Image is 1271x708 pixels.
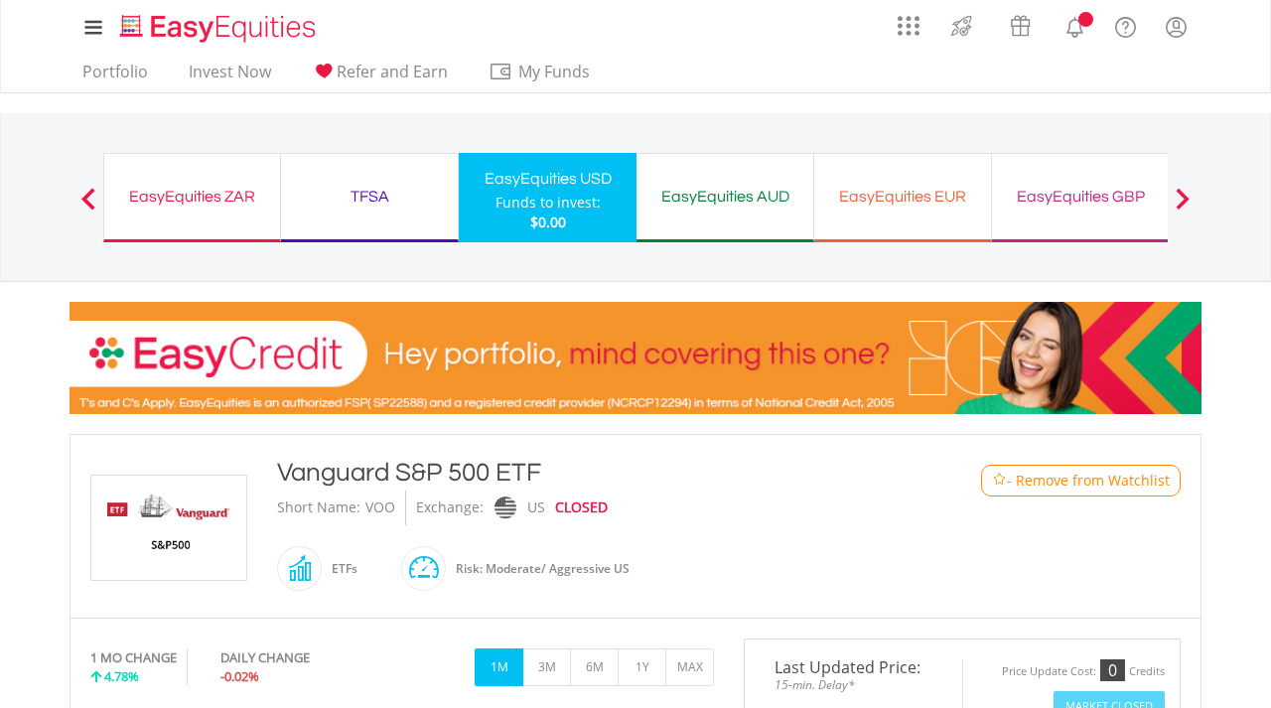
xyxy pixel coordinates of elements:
[1129,664,1165,679] div: Credits
[555,491,608,525] div: CLOSED
[760,675,947,694] span: 15-min. Delay*
[220,667,259,685] span: -0.02%
[365,491,395,525] div: VOO
[760,659,947,675] span: Last Updated Price:
[648,183,801,211] div: EasyEquities AUD
[945,10,978,42] img: thrive-v2.svg
[304,62,456,92] a: Refer and Earn
[116,12,324,45] img: EasyEquities_Logo.png
[446,545,630,593] div: Risk: Moderate/ Aggressive US
[293,183,446,211] div: TFSA
[337,61,448,82] span: Refer and Earn
[70,302,1201,414] img: EasyCredit Promotion Banner
[181,62,279,92] a: Invest Now
[570,648,619,686] button: 6M
[527,491,545,525] div: US
[494,496,516,519] img: nasdaq.png
[1002,664,1096,679] div: Price Update Cost:
[665,648,714,686] button: MAX
[471,165,625,193] div: EasyEquities USD
[1100,5,1151,45] a: FAQ's and Support
[1004,10,1037,42] img: vouchers-v2.svg
[90,648,177,667] div: 1 MO CHANGE
[826,183,979,211] div: EasyEquities EUR
[116,183,268,211] div: EasyEquities ZAR
[1151,5,1201,49] a: My Profile
[991,5,1050,42] a: Vouchers
[1050,5,1100,45] a: Notifications
[992,473,1007,488] img: Watchlist
[104,667,139,685] span: 4.78%
[475,648,523,686] button: 1M
[69,198,108,217] button: Previous
[277,455,901,491] div: Vanguard S&P 500 ETF
[94,476,243,580] img: EQU.US.VOO.png
[885,5,932,37] a: AppsGrid
[618,648,666,686] button: 1Y
[1163,198,1202,217] button: Next
[489,59,619,84] span: My Funds
[522,648,571,686] button: 3M
[74,62,156,92] a: Portfolio
[416,491,484,525] div: Exchange:
[495,193,601,212] div: Funds to invest:
[1007,471,1170,491] span: - Remove from Watchlist
[898,15,919,37] img: grid-menu-icon.svg
[1004,183,1157,211] div: EasyEquities GBP
[220,648,376,667] div: DAILY CHANGE
[530,212,566,231] span: $0.00
[981,465,1181,496] button: Watchlist - Remove from Watchlist
[277,491,360,525] div: Short Name:
[322,545,357,593] div: ETFs
[112,5,324,45] a: Home page
[1100,659,1125,681] div: 0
